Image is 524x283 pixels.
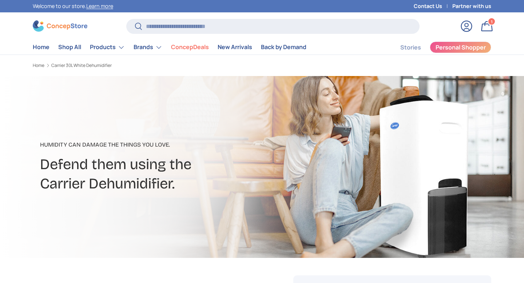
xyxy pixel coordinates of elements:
[33,63,44,68] a: Home
[90,40,125,55] a: Products
[261,40,306,54] a: Back by Demand
[33,2,113,10] p: Welcome to our store.
[414,2,452,10] a: Contact Us
[33,62,276,69] nav: Breadcrumbs
[134,40,162,55] a: Brands
[491,19,493,24] span: 1
[430,41,491,53] a: Personal Shopper
[400,40,421,55] a: Stories
[33,40,306,55] nav: Primary
[129,40,167,55] summary: Brands
[86,40,129,55] summary: Products
[40,140,319,149] p: Humidity can damage the things you love.
[171,40,209,54] a: ConcepDeals
[383,40,491,55] nav: Secondary
[452,2,491,10] a: Partner with us
[218,40,252,54] a: New Arrivals
[51,63,112,68] a: Carrier 30L White Dehumidifier
[58,40,81,54] a: Shop All
[436,44,486,50] span: Personal Shopper
[33,40,49,54] a: Home
[33,20,87,32] img: ConcepStore
[40,155,319,193] h2: Defend them using the Carrier Dehumidifier.
[86,3,113,9] a: Learn more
